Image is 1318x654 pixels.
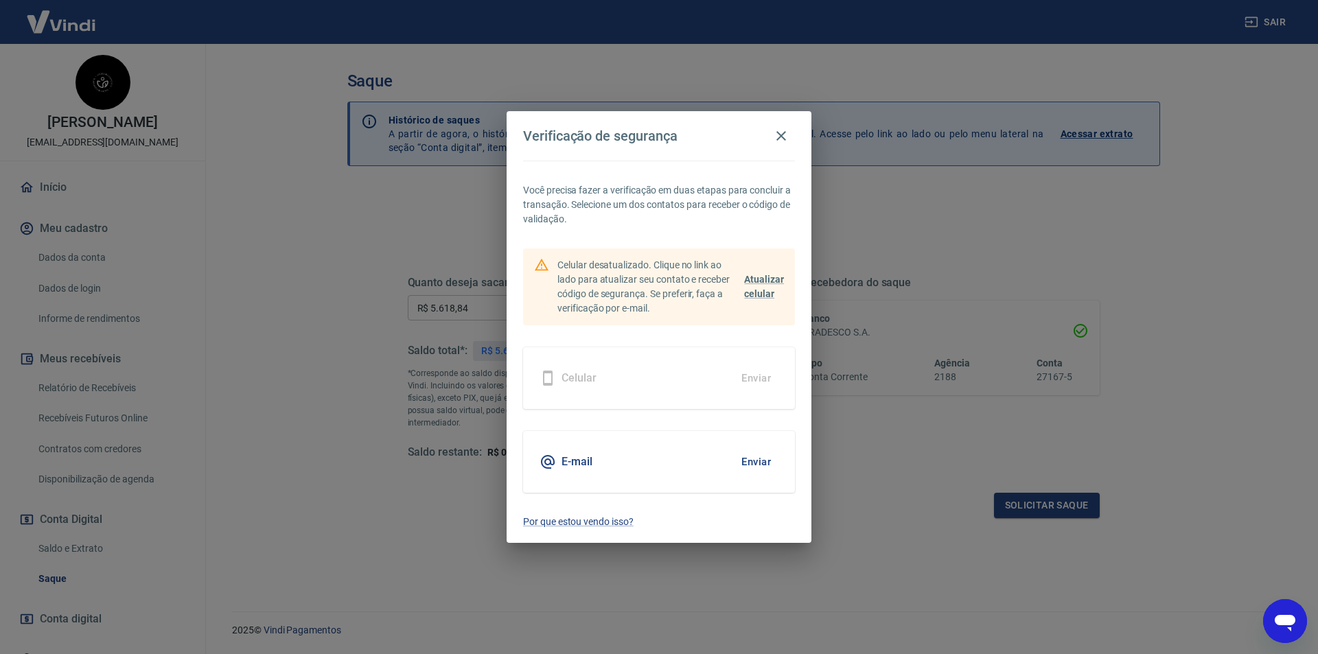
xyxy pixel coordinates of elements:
h5: Celular [562,371,597,385]
a: Por que estou vendo isso? [523,515,795,529]
a: Atualizar celular [744,272,784,301]
span: Atualizar celular [744,274,784,299]
h4: Verificação de segurança [523,128,678,144]
p: Celular desatualizado. Clique no link ao lado para atualizar seu contato e receber código de segu... [557,258,739,316]
iframe: Botão para abrir a janela de mensagens [1263,599,1307,643]
button: Enviar [734,447,778,476]
h5: E-mail [562,455,592,469]
p: Você precisa fazer a verificação em duas etapas para concluir a transação. Selecione um dos conta... [523,183,795,226]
